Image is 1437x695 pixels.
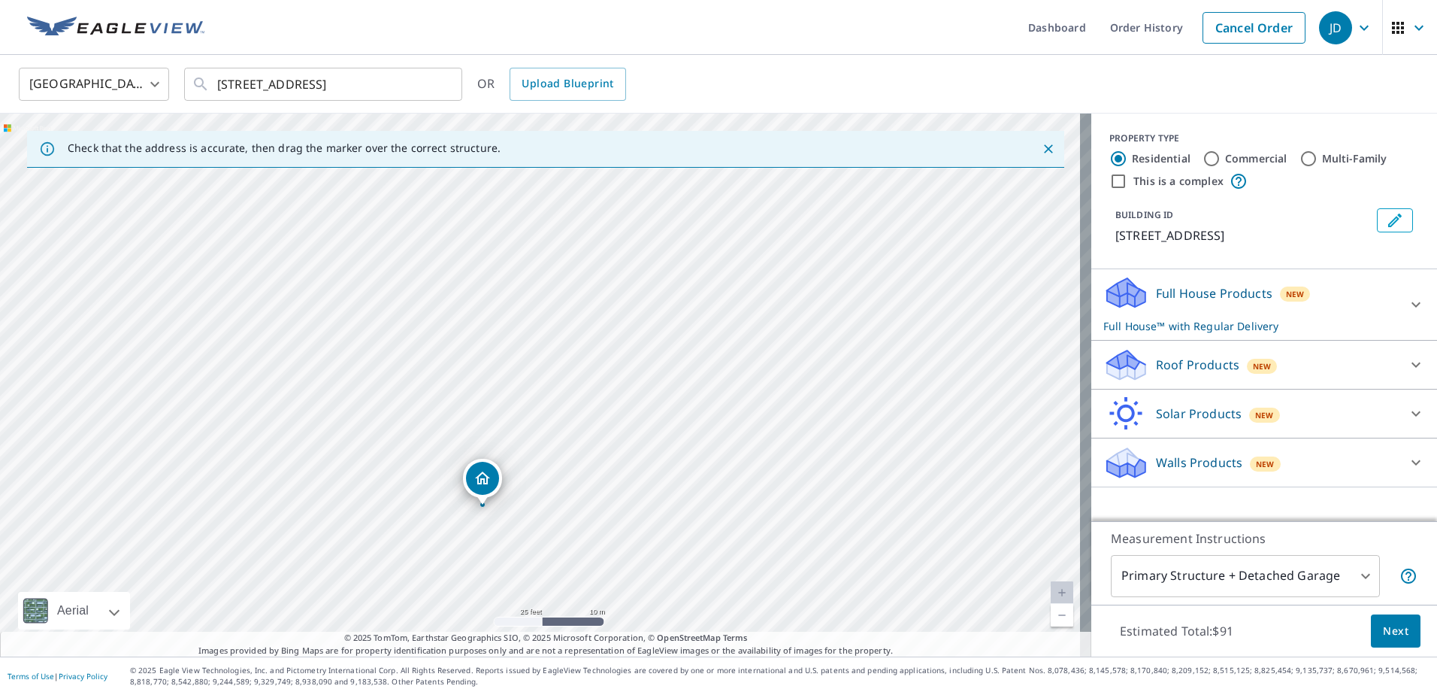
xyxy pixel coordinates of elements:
[1156,284,1272,302] p: Full House Products
[1399,567,1417,585] span: Your report will include the primary structure and a detached garage if one exists.
[1111,555,1380,597] div: Primary Structure + Detached Garage
[1286,288,1305,300] span: New
[1115,226,1371,244] p: [STREET_ADDRESS]
[1203,12,1305,44] a: Cancel Order
[477,68,626,101] div: OR
[657,632,720,643] a: OpenStreetMap
[18,592,130,630] div: Aerial
[344,632,748,645] span: © 2025 TomTom, Earthstar Geographics SIO, © 2025 Microsoft Corporation, ©
[1133,174,1224,189] label: This is a complex
[19,63,169,105] div: [GEOGRAPHIC_DATA]
[723,632,748,643] a: Terms
[463,459,502,505] div: Dropped pin, building 1, Residential property, 117 Euclid St Athens, TN 37303
[130,665,1429,687] p: © 2025 Eagle View Technologies, Inc. and Pictometry International Corp. All Rights Reserved. Repo...
[1255,409,1274,421] span: New
[1039,139,1058,159] button: Close
[1371,615,1420,648] button: Next
[1377,208,1413,232] button: Edit building 1
[1225,151,1287,166] label: Commercial
[1253,360,1272,372] span: New
[1103,347,1425,383] div: Roof ProductsNew
[1115,208,1173,221] p: BUILDING ID
[1109,132,1419,145] div: PROPERTY TYPE
[27,17,204,39] img: EV Logo
[1051,581,1073,604] a: Current Level 20, Zoom In Disabled
[1322,151,1387,166] label: Multi-Family
[510,68,625,101] a: Upload Blueprint
[1103,318,1398,334] p: Full House™ with Regular Delivery
[1319,11,1352,44] div: JD
[1111,530,1417,548] p: Measurement Instructions
[1051,604,1073,627] a: Current Level 20, Zoom Out
[217,63,431,105] input: Search by address or latitude-longitude
[1103,445,1425,481] div: Walls ProductsNew
[1156,356,1239,374] p: Roof Products
[1132,151,1190,166] label: Residential
[53,592,93,630] div: Aerial
[1103,275,1425,334] div: Full House ProductsNewFull House™ with Regular Delivery
[8,672,107,681] p: |
[8,671,54,681] a: Terms of Use
[59,671,107,681] a: Privacy Policy
[522,74,613,93] span: Upload Blueprint
[1108,615,1245,648] p: Estimated Total: $91
[1256,458,1275,470] span: New
[1156,454,1242,472] p: Walls Products
[68,141,501,155] p: Check that the address is accurate, then drag the marker over the correct structure.
[1156,405,1242,423] p: Solar Products
[1103,396,1425,432] div: Solar ProductsNew
[1383,622,1408,641] span: Next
